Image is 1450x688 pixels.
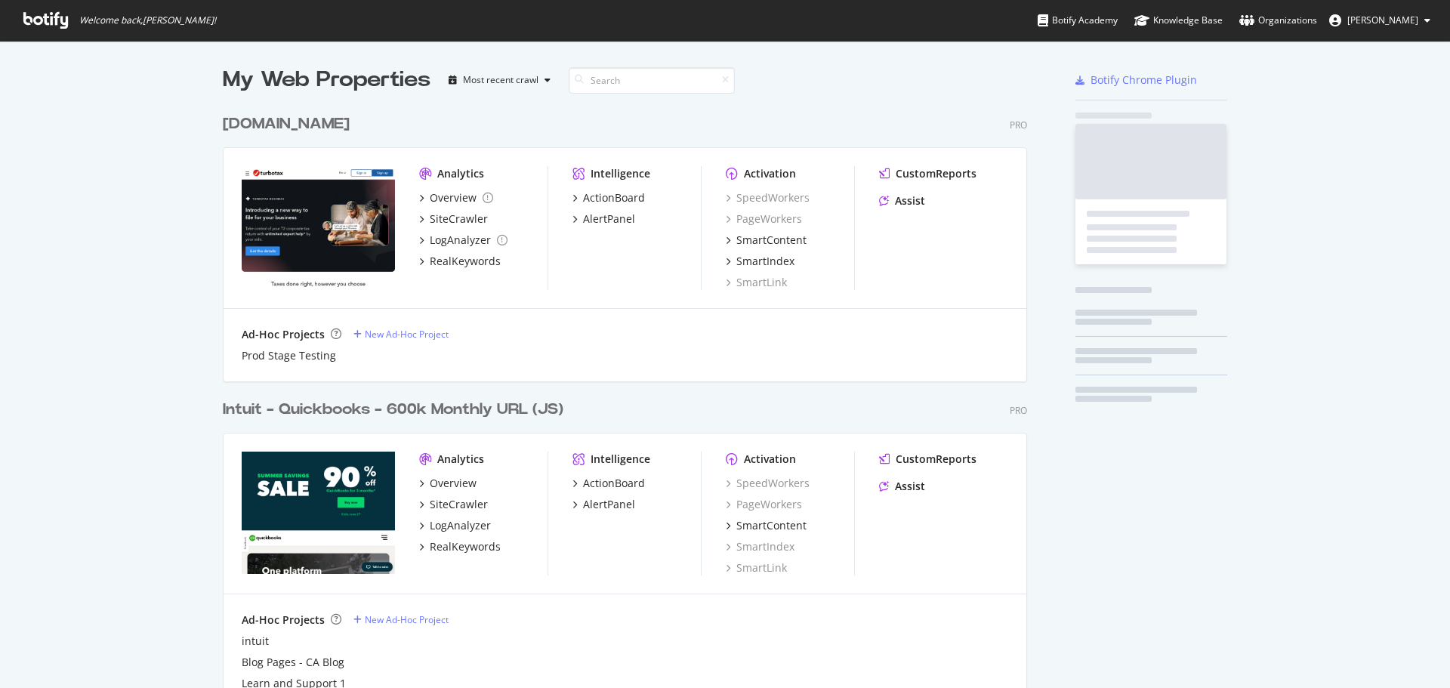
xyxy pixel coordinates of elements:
[419,539,501,554] a: RealKeywords
[419,518,491,533] a: LogAnalyzer
[419,476,477,491] a: Overview
[744,452,796,467] div: Activation
[223,399,563,421] div: Intuit - Quickbooks - 600k Monthly URL (JS)
[1091,73,1197,88] div: Botify Chrome Plugin
[242,612,325,628] div: Ad-Hoc Projects
[879,166,976,181] a: CustomReports
[1010,404,1027,417] div: Pro
[430,254,501,269] div: RealKeywords
[583,211,635,227] div: AlertPanel
[583,190,645,205] div: ActionBoard
[1347,14,1418,26] span: Bryson Meunier
[365,613,449,626] div: New Ad-Hoc Project
[879,479,925,494] a: Assist
[242,655,344,670] a: Blog Pages - CA Blog
[419,497,488,512] a: SiteCrawler
[430,497,488,512] div: SiteCrawler
[430,518,491,533] div: LogAnalyzer
[223,399,569,421] a: Intuit - Quickbooks - 600k Monthly URL (JS)
[572,211,635,227] a: AlertPanel
[430,476,477,491] div: Overview
[1134,13,1223,28] div: Knowledge Base
[896,452,976,467] div: CustomReports
[736,518,807,533] div: SmartContent
[591,166,650,181] div: Intelligence
[591,452,650,467] div: Intelligence
[572,190,645,205] a: ActionBoard
[353,613,449,626] a: New Ad-Hoc Project
[896,166,976,181] div: CustomReports
[726,233,807,248] a: SmartContent
[353,328,449,341] a: New Ad-Hoc Project
[242,327,325,342] div: Ad-Hoc Projects
[223,113,356,135] a: [DOMAIN_NAME]
[242,166,395,288] img: turbotax.intuit.ca
[879,193,925,208] a: Assist
[726,476,810,491] a: SpeedWorkers
[430,539,501,554] div: RealKeywords
[223,113,350,135] div: [DOMAIN_NAME]
[79,14,216,26] span: Welcome back, [PERSON_NAME] !
[726,560,787,575] a: SmartLink
[726,497,802,512] a: PageWorkers
[572,476,645,491] a: ActionBoard
[242,634,269,649] a: intuit
[430,233,491,248] div: LogAnalyzer
[736,233,807,248] div: SmartContent
[443,68,557,92] button: Most recent crawl
[583,476,645,491] div: ActionBoard
[895,193,925,208] div: Assist
[569,67,735,94] input: Search
[437,166,484,181] div: Analytics
[419,211,488,227] a: SiteCrawler
[437,452,484,467] div: Analytics
[726,518,807,533] a: SmartContent
[726,254,794,269] a: SmartIndex
[744,166,796,181] div: Activation
[430,190,477,205] div: Overview
[1317,8,1442,32] button: [PERSON_NAME]
[1010,119,1027,131] div: Pro
[1239,13,1317,28] div: Organizations
[1038,13,1118,28] div: Botify Academy
[572,497,635,512] a: AlertPanel
[736,254,794,269] div: SmartIndex
[430,211,488,227] div: SiteCrawler
[726,539,794,554] a: SmartIndex
[879,452,976,467] a: CustomReports
[1075,73,1197,88] a: Botify Chrome Plugin
[419,190,493,205] a: Overview
[419,254,501,269] a: RealKeywords
[726,211,802,227] a: PageWorkers
[223,65,430,95] div: My Web Properties
[583,497,635,512] div: AlertPanel
[365,328,449,341] div: New Ad-Hoc Project
[419,233,507,248] a: LogAnalyzer
[242,452,395,574] img: quickbooks.intuit.com
[463,76,538,85] div: Most recent crawl
[726,190,810,205] a: SpeedWorkers
[895,479,925,494] div: Assist
[726,275,787,290] a: SmartLink
[242,348,336,363] a: Prod Stage Testing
